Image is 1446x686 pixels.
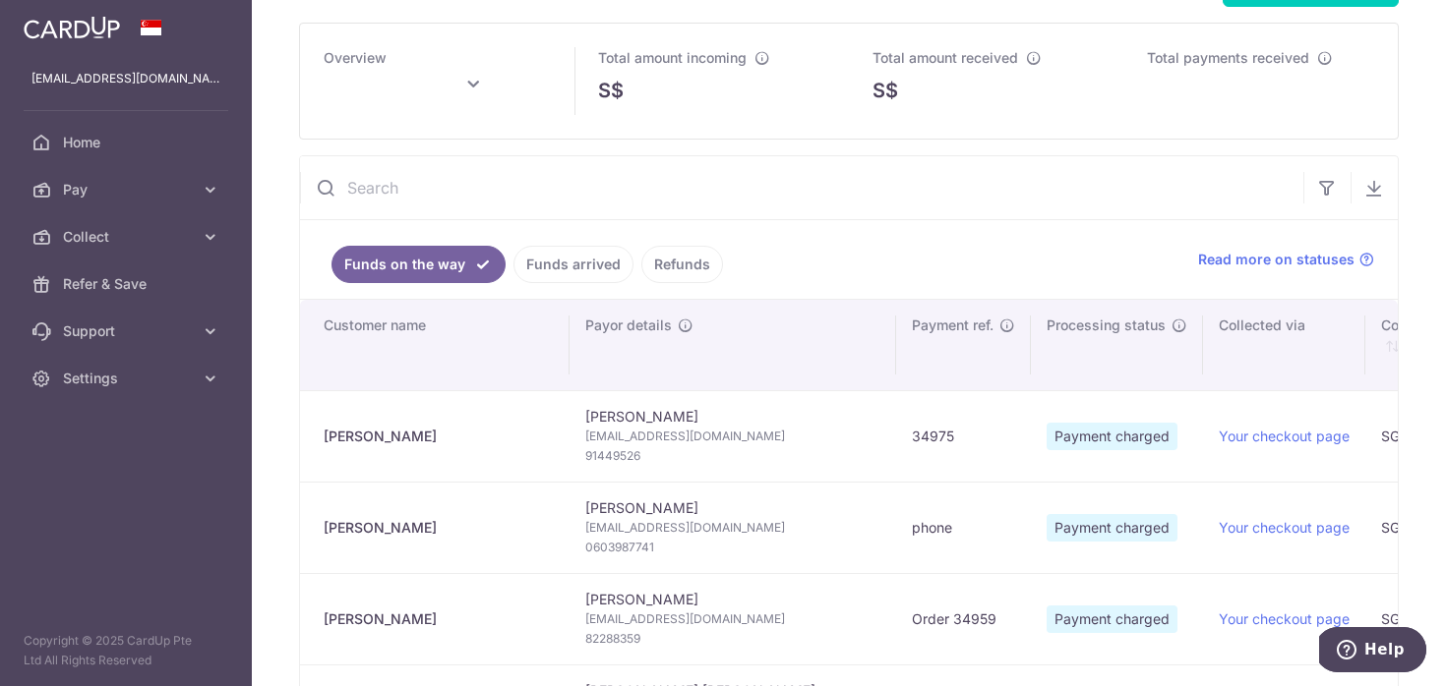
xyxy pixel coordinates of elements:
iframe: Opens a widget where you can find more information [1319,627,1426,676]
a: Your checkout page [1219,428,1350,444]
td: [PERSON_NAME] [570,482,896,573]
span: Help [45,14,86,31]
span: [EMAIL_ADDRESS][DOMAIN_NAME] [585,427,880,446]
span: Collect [63,227,193,247]
a: Funds on the way [331,246,506,283]
span: Total payments received [1147,49,1309,66]
th: Payor details [570,300,896,390]
p: [EMAIL_ADDRESS][DOMAIN_NAME] [31,69,220,88]
th: Customer name [300,300,570,390]
span: S$ [873,76,898,105]
div: [PERSON_NAME] [324,427,554,446]
td: Order 34959 [896,573,1031,664]
span: Payor details [585,315,672,335]
a: Funds arrived [513,246,633,283]
td: 34975 [896,390,1031,482]
th: Processing status [1031,300,1203,390]
span: Home [63,133,193,152]
span: 0603987741 [585,538,880,557]
span: Support [63,321,193,341]
span: 91449526 [585,446,880,466]
td: [PERSON_NAME] [570,573,896,664]
span: Payment charged [1047,605,1177,633]
img: CardUp [24,16,120,39]
span: Processing status [1047,315,1166,335]
a: Your checkout page [1219,610,1350,627]
input: Search [300,156,1303,219]
span: Payment ref. [912,315,994,335]
a: Read more on statuses [1198,250,1374,269]
span: Read more on statuses [1198,250,1355,269]
span: Overview [324,49,387,66]
th: Collected via [1203,300,1365,390]
span: Refer & Save [63,274,193,294]
span: Total amount received [873,49,1018,66]
th: Payment ref. [896,300,1031,390]
span: Total amount incoming [598,49,747,66]
span: Pay [63,180,193,200]
span: [EMAIL_ADDRESS][DOMAIN_NAME] [585,609,880,629]
td: [PERSON_NAME] [570,390,896,482]
span: 82288359 [585,629,880,649]
span: S$ [598,76,624,105]
td: phone [896,482,1031,573]
span: Payment charged [1047,423,1177,450]
span: Settings [63,369,193,388]
div: [PERSON_NAME] [324,518,554,538]
div: [PERSON_NAME] [324,609,554,629]
span: Payment charged [1047,514,1177,542]
a: Your checkout page [1219,519,1350,536]
span: [EMAIL_ADDRESS][DOMAIN_NAME] [585,518,880,538]
a: Refunds [641,246,723,283]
